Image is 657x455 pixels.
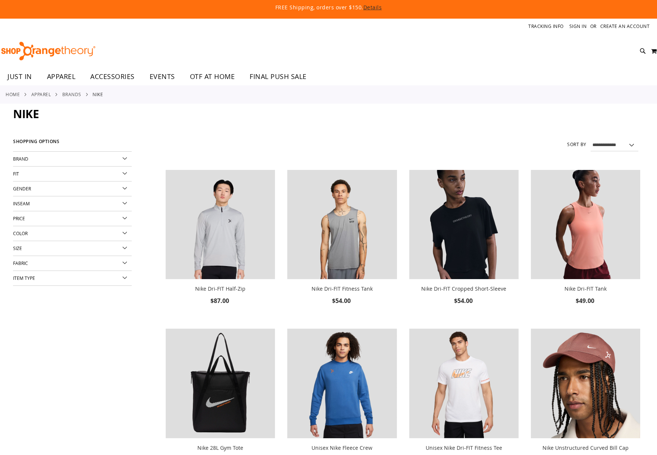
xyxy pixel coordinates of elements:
a: Nike Unstructured Curved Bill Cap [542,444,629,451]
span: Price [13,215,25,221]
span: Item Type [13,275,35,281]
a: ACCESSORIES [83,68,142,85]
div: Item Type [13,271,132,286]
div: Price [13,211,132,226]
img: Nike 28L Gym Tote [166,329,275,438]
div: Color [13,226,132,241]
div: Gender [13,181,132,196]
div: product [406,166,522,325]
img: Nike Dri-FIT Fitness Tank [287,170,397,279]
a: EVENTS [142,68,182,85]
span: Inseam [13,200,30,206]
span: $54.00 [332,297,352,305]
div: Brand [13,152,132,167]
span: FINAL PUSH SALE [250,68,307,85]
a: Nike Dri-FIT Tank [564,285,607,292]
p: FREE Shipping, orders over $150. [104,4,552,11]
span: Fabric [13,260,28,266]
a: FINAL PUSH SALE [242,68,314,85]
div: product [284,166,400,325]
span: JUST IN [7,68,32,85]
span: Brand [13,156,28,162]
a: Nike 28L Gym Tote [166,329,275,439]
a: Unisex Nike Fleece Crew [287,329,397,439]
label: Sort By [567,141,586,148]
a: Nike Unstructured Curved Bill Cap [531,329,640,439]
div: Fabric [13,256,132,271]
a: Nike Dri-FIT Cropped Short-Sleeve [409,170,519,281]
div: product [162,166,279,325]
a: Nike Dri-FIT Fitness Tank [312,285,373,292]
a: Nike Dri-FIT Tank [531,170,640,281]
a: Nike Dri-FIT Half-Zip [166,170,275,281]
span: Size [13,245,22,251]
img: Nike Dri-FIT Half-Zip [166,170,275,279]
span: ACCESSORIES [90,68,135,85]
a: Unisex Nike Dri-FIT Fitness Tee [426,444,502,451]
span: Color [13,230,28,236]
img: Unisex Nike Dri-FIT Fitness Tee [409,329,519,438]
span: $54.00 [454,297,474,305]
div: Size [13,241,132,256]
span: $87.00 [210,297,230,305]
span: EVENTS [150,68,175,85]
a: Details [363,4,382,11]
img: Nike Unstructured Curved Bill Cap [531,329,640,438]
span: OTF AT HOME [190,68,235,85]
strong: Nike [93,91,103,98]
img: Nike Dri-FIT Tank [531,170,640,279]
a: Create an Account [600,23,650,29]
a: Nike Dri-FIT Fitness Tank [287,170,397,281]
a: Tracking Info [528,23,564,29]
span: Fit [13,171,19,177]
a: Nike Dri-FIT Cropped Short-Sleeve [421,285,506,292]
span: Nike [13,106,39,121]
a: Nike Dri-FIT Half-Zip [195,285,245,292]
span: $49.00 [576,297,595,305]
strong: Shopping Options [13,136,132,152]
a: BRANDS [62,91,81,98]
a: APPAREL [31,91,51,98]
div: product [527,166,644,325]
a: Home [6,91,20,98]
img: Unisex Nike Fleece Crew [287,329,397,438]
div: Fit [13,167,132,181]
a: Nike 28L Gym Tote [197,444,243,451]
span: APPAREL [47,68,76,85]
img: Nike Dri-FIT Cropped Short-Sleeve [409,170,519,279]
a: Unisex Nike Fleece Crew [312,444,372,451]
span: Gender [13,186,31,192]
div: Inseam [13,196,132,211]
a: APPAREL [40,68,83,85]
a: OTF AT HOME [182,68,243,85]
a: Sign In [569,23,587,29]
a: Unisex Nike Dri-FIT Fitness Tee [409,329,519,439]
